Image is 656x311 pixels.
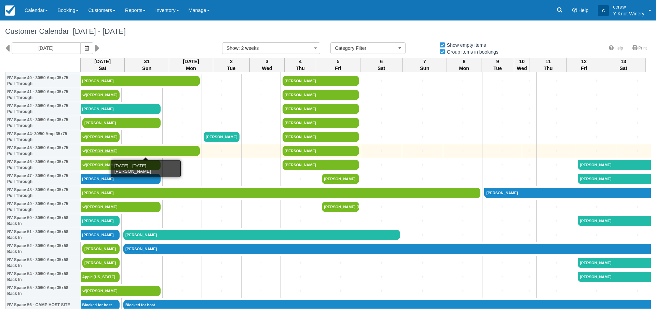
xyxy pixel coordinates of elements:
a: + [243,119,279,127]
a: + [578,203,615,211]
span: Show empty items [439,42,491,47]
a: + [445,273,480,281]
th: RV Space 46 - 30/50 Amp 35x75 Pull Through [5,158,81,172]
a: + [322,259,359,267]
a: [PERSON_NAME] [81,132,120,142]
a: + [484,287,520,295]
p: ccraw [613,3,644,10]
a: + [445,217,480,225]
a: + [538,105,574,113]
a: + [123,273,161,281]
a: + [538,259,574,267]
a: + [524,147,535,155]
a: + [619,91,656,99]
th: 2 Tue [213,58,250,72]
th: 8 Mon [447,58,481,72]
a: [PERSON_NAME] [81,188,481,198]
a: + [524,203,535,211]
a: + [164,287,200,295]
a: + [538,287,574,295]
a: [PERSON_NAME] [204,132,239,142]
a: + [404,147,441,155]
i: Help [572,8,577,13]
th: 12 Fri [566,58,601,72]
a: + [524,77,535,85]
a: + [538,231,574,239]
a: + [524,91,535,99]
th: RV Space 52 - 30/50 Amp 35x58 Back In [5,242,81,256]
a: + [363,105,400,113]
a: + [363,217,400,225]
a: + [445,203,480,211]
a: + [484,77,520,85]
a: + [619,147,656,155]
a: + [524,231,535,239]
a: + [619,203,656,211]
a: Print [628,43,651,53]
a: + [445,147,480,155]
a: [PERSON_NAME] [81,230,120,240]
a: + [322,273,359,281]
a: + [538,161,574,169]
th: RV Space 51 - 30/50 Amp 35x58 Back In [5,228,81,242]
a: + [524,175,535,183]
a: + [484,161,520,169]
a: + [363,273,400,281]
th: 13 Sat [601,58,646,72]
a: + [243,273,279,281]
a: + [619,287,656,295]
button: Category Filter [330,42,406,54]
a: + [445,133,480,141]
a: [PERSON_NAME] [283,76,359,86]
a: + [619,77,656,85]
a: + [204,273,239,281]
th: RV Space 44- 30/50 Amp 35x75 Pull Through [5,130,81,144]
a: + [123,91,161,99]
a: + [445,119,480,127]
a: [PERSON_NAME] [322,174,359,184]
a: Blocked for host [81,300,120,310]
a: + [484,119,520,127]
a: + [404,161,441,169]
a: + [204,119,239,127]
a: Help [605,43,627,53]
a: + [578,77,615,85]
a: + [283,259,318,267]
a: + [283,217,318,225]
th: RV Space 43 - 30/50 Amp 35x75 Pull Through [5,116,81,130]
a: + [578,91,615,99]
a: [PERSON_NAME] [81,174,161,184]
a: + [363,119,400,127]
label: Group items in bookings [439,47,503,57]
th: RV Space 49 - 30/50 Amp 35x75 Pull Through [5,200,81,214]
a: + [204,105,239,113]
a: + [538,133,574,141]
a: + [484,175,520,183]
a: + [578,133,615,141]
a: + [164,217,200,225]
a: + [538,147,574,155]
th: RV Space 50 - 30/50 Amp 35x58 Back In [5,214,81,228]
a: [PERSON_NAME] [123,244,656,254]
a: [PERSON_NAME] [82,118,161,128]
a: + [524,259,535,267]
a: + [164,175,200,183]
a: + [204,77,239,85]
a: + [484,147,520,155]
a: + [404,259,441,267]
a: + [404,119,441,127]
a: + [322,217,359,225]
a: + [204,217,239,225]
a: + [404,91,441,99]
th: 5 Fri [316,58,360,72]
a: + [322,287,359,295]
a: + [404,105,441,113]
a: [PERSON_NAME] [81,90,120,100]
a: + [484,133,520,141]
a: Apple [US_STATE] [81,272,120,282]
a: + [404,217,441,225]
a: + [445,105,480,113]
a: [PERSON_NAME] [81,146,200,156]
th: RV Space 47 - 30/50 Amp 35x75 Pull Through [5,172,81,186]
a: + [578,147,615,155]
